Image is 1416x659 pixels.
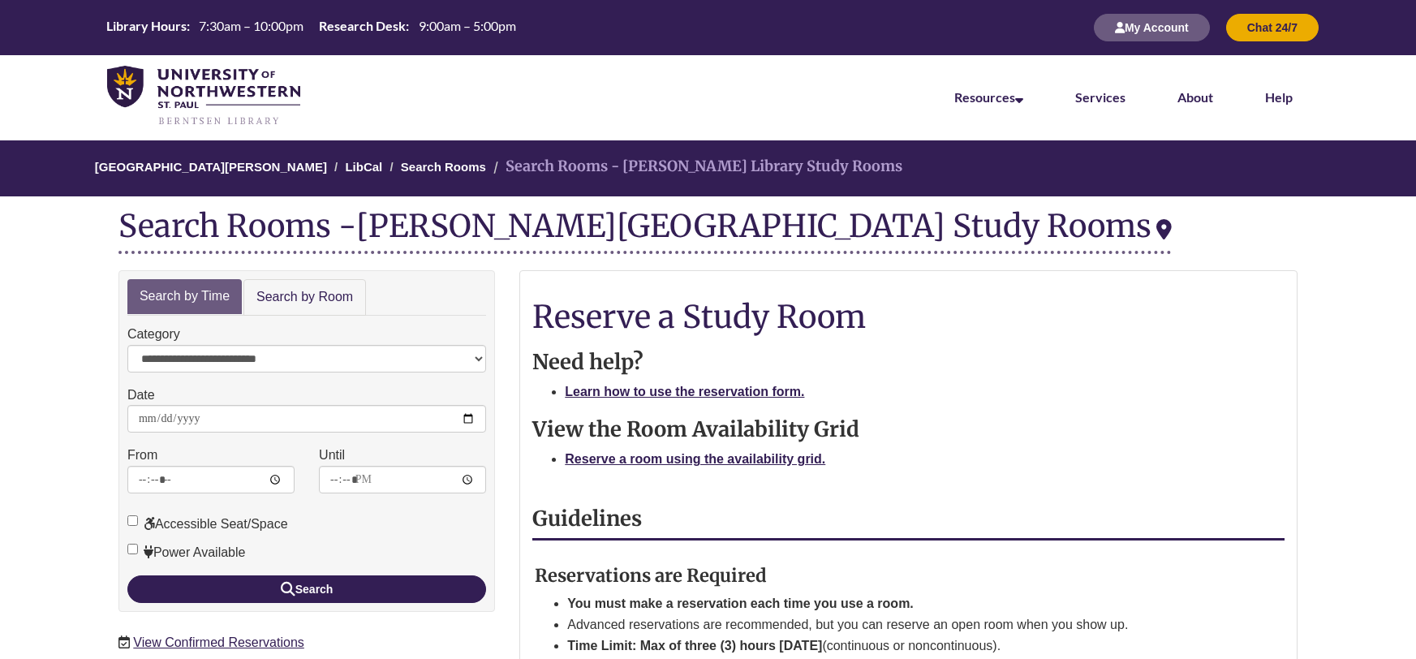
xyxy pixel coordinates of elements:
[345,160,382,174] a: LibCal
[127,542,246,563] label: Power Available
[319,445,345,466] label: Until
[100,17,522,37] table: Hours Today
[127,445,157,466] label: From
[1226,14,1319,41] button: Chat 24/7
[532,506,642,532] strong: Guidelines
[127,324,180,345] label: Category
[1094,20,1210,34] a: My Account
[127,514,288,535] label: Accessible Seat/Space
[127,544,138,554] input: Power Available
[532,349,643,375] strong: Need help?
[127,385,155,406] label: Date
[356,206,1172,245] div: [PERSON_NAME][GEOGRAPHIC_DATA] Study Rooms
[118,140,1298,196] nav: Breadcrumb
[243,279,366,316] a: Search by Room
[565,452,825,466] a: Reserve a room using the availability grid.
[133,635,303,649] a: View Confirmed Reservations
[419,18,516,33] span: 9:00am – 5:00pm
[567,597,914,610] strong: You must make a reservation each time you use a room.
[489,155,902,179] li: Search Rooms - [PERSON_NAME] Library Study Rooms
[107,66,300,127] img: UNWSP Library Logo
[100,17,192,35] th: Library Hours:
[127,575,486,603] button: Search
[567,614,1246,635] li: Advanced reservations are recommended, but you can reserve an open room when you show up.
[127,279,242,314] a: Search by Time
[532,416,859,442] strong: View the Room Availability Grid
[565,385,804,398] a: Learn how to use the reservation form.
[100,17,522,38] a: Hours Today
[118,209,1172,254] div: Search Rooms -
[535,564,767,587] strong: Reservations are Required
[1177,89,1213,105] a: About
[312,17,411,35] th: Research Desk:
[1075,89,1125,105] a: Services
[199,18,303,33] span: 7:30am – 10:00pm
[1226,20,1319,34] a: Chat 24/7
[1094,14,1210,41] button: My Account
[532,299,1285,334] h1: Reserve a Study Room
[567,639,822,653] strong: Time Limit: Max of three (3) hours [DATE]
[401,160,486,174] a: Search Rooms
[95,160,327,174] a: [GEOGRAPHIC_DATA][PERSON_NAME]
[1265,89,1293,105] a: Help
[127,515,138,526] input: Accessible Seat/Space
[954,89,1023,105] a: Resources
